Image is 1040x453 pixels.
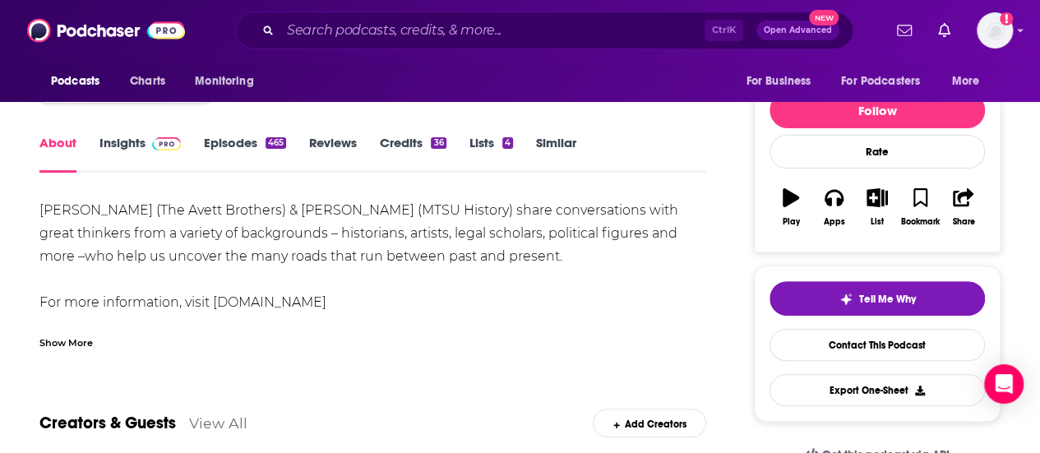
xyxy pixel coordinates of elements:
button: open menu [941,66,1001,97]
div: Apps [824,217,845,227]
div: 465 [266,137,286,149]
span: Tell Me Why [859,293,916,306]
svg: Add a profile image [1000,12,1013,25]
img: tell me why sparkle [839,293,853,306]
a: InsightsPodchaser Pro [99,135,181,173]
div: Play [783,217,800,227]
button: Share [942,178,985,237]
button: Export One-Sheet [770,374,985,406]
button: open menu [39,66,121,97]
a: Creators & Guests [39,413,176,433]
button: Apps [812,178,855,237]
span: Charts [130,70,165,93]
a: Credits36 [380,135,446,173]
button: Follow [770,92,985,128]
span: Monitoring [195,70,253,93]
span: For Business [746,70,811,93]
button: open menu [734,66,831,97]
button: open menu [183,66,275,97]
a: Contact This Podcast [770,329,985,361]
div: 4 [502,137,513,149]
span: Ctrl K [705,20,743,41]
a: Show notifications dropdown [890,16,918,44]
span: For Podcasters [841,70,920,93]
button: Bookmark [899,178,941,237]
span: Podcasts [51,70,99,93]
a: Reviews [309,135,357,173]
div: 36 [431,137,446,149]
div: List [871,217,884,227]
a: View All [189,414,247,432]
input: Search podcasts, credits, & more... [280,17,705,44]
button: open menu [830,66,944,97]
a: Charts [119,66,175,97]
img: User Profile [977,12,1013,49]
span: New [809,10,839,25]
a: Lists4 [469,135,513,173]
div: Open Intercom Messenger [984,364,1024,404]
div: Bookmark [901,217,940,227]
a: Similar [536,135,576,173]
div: [PERSON_NAME] (The Avett Brothers) & [PERSON_NAME] (MTSU History) share conversations with great ... [39,199,706,337]
img: Podchaser Pro [152,137,181,150]
a: Episodes465 [204,135,286,173]
a: About [39,135,76,173]
button: tell me why sparkleTell Me Why [770,281,985,316]
button: List [856,178,899,237]
div: Rate [770,135,985,169]
span: Open Advanced [764,26,832,35]
button: Play [770,178,812,237]
div: Share [952,217,974,227]
a: Show notifications dropdown [931,16,957,44]
span: More [952,70,980,93]
button: Show profile menu [977,12,1013,49]
img: Podchaser - Follow, Share and Rate Podcasts [27,15,185,46]
button: Open AdvancedNew [756,21,839,40]
span: Logged in as AtriaBooks [977,12,1013,49]
div: Add Creators [593,409,705,437]
div: Search podcasts, credits, & more... [235,12,853,49]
